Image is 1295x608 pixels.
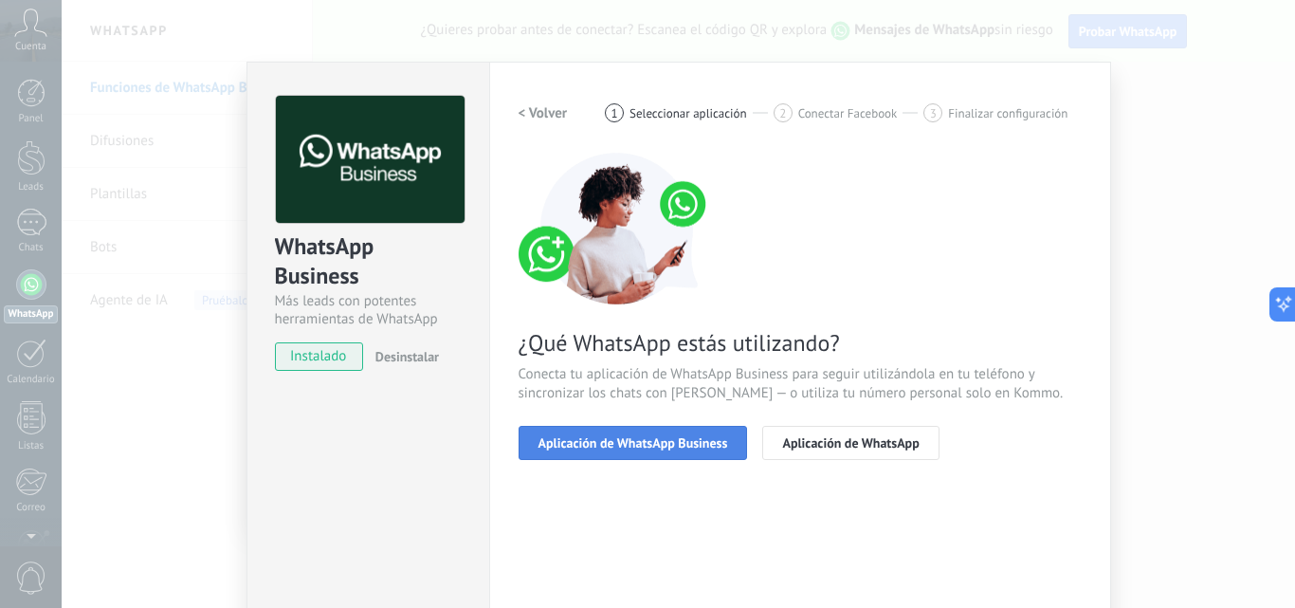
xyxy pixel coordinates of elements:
button: Aplicación de WhatsApp Business [519,426,748,460]
div: WhatsApp Business [275,231,462,292]
span: 1 [611,105,618,121]
span: 3 [930,105,937,121]
span: 2 [779,105,786,121]
button: Desinstalar [368,342,439,371]
div: Más leads con potentes herramientas de WhatsApp [275,292,462,328]
span: ¿Qué WhatsApp estás utilizando? [519,328,1082,358]
button: Aplicación de WhatsApp [762,426,939,460]
span: Finalizar configuración [948,106,1067,120]
span: Aplicación de WhatsApp [782,436,919,450]
img: logo_main.png [276,96,465,224]
span: Desinstalar [375,348,439,365]
button: < Volver [519,96,568,130]
span: instalado [276,342,362,371]
img: connect number [519,153,718,304]
span: Conectar Facebook [798,106,898,120]
span: Seleccionar aplicación [629,106,747,120]
span: Aplicación de WhatsApp Business [538,436,728,450]
h2: < Volver [519,104,568,122]
span: Conecta tu aplicación de WhatsApp Business para seguir utilizándola en tu teléfono y sincronizar ... [519,365,1082,403]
